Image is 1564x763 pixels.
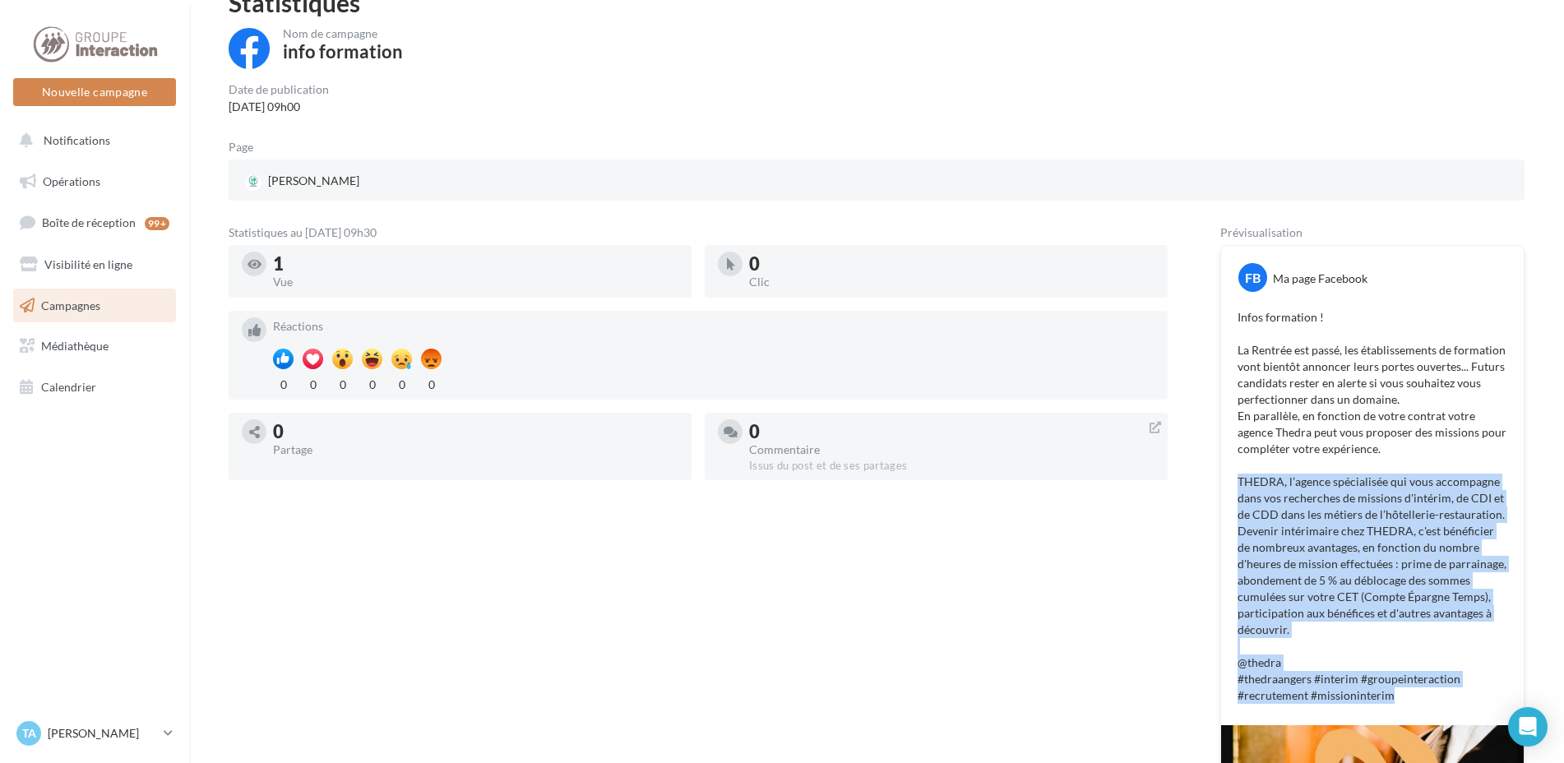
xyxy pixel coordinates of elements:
div: 0 [303,373,323,393]
div: Clic [749,276,1154,288]
span: Notifications [44,133,110,147]
a: Visibilité en ligne [10,247,179,282]
div: 0 [391,373,412,393]
div: 1 [273,255,678,273]
a: Campagnes [10,289,179,323]
div: 0 [421,373,442,393]
div: 0 [749,255,1154,273]
div: [PERSON_NAME] [242,169,363,194]
div: 0 [749,423,1154,441]
a: [PERSON_NAME] [242,169,665,194]
span: Visibilité en ligne [44,257,132,271]
span: Opérations [43,174,100,188]
a: Opérations [10,164,179,199]
div: Réactions [273,321,1154,332]
div: info formation [283,43,403,61]
button: Notifications [10,123,173,158]
div: Issus du post et de ses partages [749,459,1154,474]
span: Médiathèque [41,339,109,353]
span: TA [22,725,36,742]
div: Partage [273,444,678,455]
div: FB [1238,263,1267,292]
div: 0 [273,373,294,393]
button: Nouvelle campagne [13,78,176,106]
div: Prévisualisation [1220,227,1525,238]
span: Calendrier [41,380,96,394]
a: TA [PERSON_NAME] [13,718,176,749]
div: 0 [362,373,382,393]
div: 0 [332,373,353,393]
div: [DATE] 09h00 [229,99,329,115]
div: Commentaire [749,444,1154,455]
div: Open Intercom Messenger [1508,707,1548,747]
div: Vue [273,276,678,288]
div: Page [229,141,266,153]
span: Campagnes [41,298,100,312]
div: Statistiques au [DATE] 09h30 [229,227,1168,238]
div: 99+ [145,217,169,230]
div: Date de publication [229,84,329,95]
a: Médiathèque [10,329,179,363]
p: [PERSON_NAME] [48,725,157,742]
span: Boîte de réception [42,215,136,229]
a: Boîte de réception99+ [10,205,179,240]
a: Calendrier [10,370,179,405]
p: Infos formation ! La Rentrée est passé, les établissements de formation vont bientôt annoncer leu... [1238,309,1507,704]
div: 0 [273,423,678,441]
div: Nom de campagne [283,28,403,39]
div: Ma page Facebook [1273,271,1367,287]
